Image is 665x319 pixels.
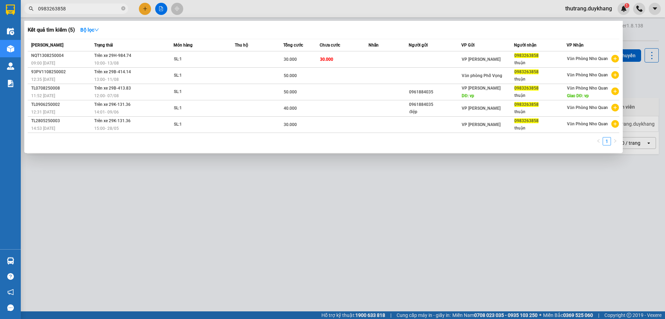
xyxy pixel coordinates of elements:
li: Next Page [611,137,619,145]
span: left [596,139,601,143]
span: search [29,6,34,11]
span: Văn Phòng Nho Quan [567,73,608,77]
span: Người gửi [409,43,428,48]
div: thuận [514,125,566,132]
span: Văn phòng Phố Vọng [462,73,502,78]
span: question-circle [7,273,14,280]
img: warehouse-icon [7,28,14,35]
span: Nhãn [369,43,379,48]
div: 0961884035 [409,101,461,108]
span: message [7,304,14,311]
span: 12:35 [DATE] [31,77,55,82]
span: 14:01 - 09/06 [94,110,119,115]
span: Món hàng [174,43,193,48]
span: Trên xe 29B-413.83 [94,86,131,91]
span: 13:00 - 11/08 [94,77,119,82]
div: SL: 1 [174,56,226,63]
span: VP Gửi [461,43,475,48]
span: Văn Phòng Nho Quan [567,56,608,61]
span: 15:00 - 28/05 [94,126,119,131]
span: 0983263858 [514,69,539,74]
li: Previous Page [594,137,603,145]
div: TL0708250008 [31,85,92,92]
img: warehouse-icon [7,257,14,265]
div: 93PV1108250002 [31,68,92,76]
span: plus-circle [611,120,619,128]
button: left [594,137,603,145]
span: down [94,27,99,32]
span: VP [PERSON_NAME] [462,57,500,62]
span: plus-circle [611,87,619,95]
span: 0983263858 [514,86,539,91]
span: VP [PERSON_NAME] [462,86,500,91]
span: 50.000 [284,73,297,78]
span: plus-circle [611,55,619,62]
span: Người nhận [514,43,537,48]
span: 0983263858 [514,53,539,58]
span: 0983263858 [514,118,539,123]
span: 30.000 [284,57,297,62]
div: SL: 1 [174,72,226,79]
span: notification [7,289,14,295]
span: VP [PERSON_NAME] [462,106,500,111]
span: 11:52 [DATE] [31,93,55,98]
img: solution-icon [7,80,14,87]
span: 14:53 [DATE] [31,126,55,131]
span: Văn Phòng Nho Quan [567,86,608,91]
span: Trên xe 29B-414.14 [94,69,131,74]
span: Trạng thái [94,43,113,48]
span: Tổng cước [283,43,303,48]
div: SL: 1 [174,121,226,128]
span: 12:00 - 07/08 [94,93,119,98]
div: TL2805250003 [31,117,92,125]
img: warehouse-icon [7,45,14,52]
div: SL: 1 [174,88,226,96]
div: SL: 1 [174,104,226,112]
span: DĐ: vp [462,93,474,98]
span: close-circle [121,6,125,10]
span: Văn Phòng Nho Quan [567,105,608,110]
img: logo-vxr [6,5,15,15]
span: Trên xe 29K-131.36 [94,102,131,107]
div: NQT1308250004 [31,52,92,59]
span: right [613,139,617,143]
span: plus-circle [611,71,619,79]
span: VP [PERSON_NAME] [462,122,500,127]
button: Bộ lọcdown [75,24,105,35]
div: thuận [514,108,566,116]
a: 1 [603,137,611,145]
span: close-circle [121,6,125,12]
span: Văn Phòng Nho Quan [567,121,608,126]
div: TL0906250002 [31,101,92,108]
span: 50.000 [284,90,297,94]
span: Trên xe 29H-984.74 [94,53,131,58]
h3: Kết quả tìm kiếm ( 5 ) [28,26,75,34]
span: VP Nhận [567,43,584,48]
span: 09:00 [DATE] [31,61,55,66]
span: 40.000 [284,106,297,111]
span: Trên xe 29K-131.36 [94,118,131,123]
span: Chưa cước [320,43,340,48]
div: thuận [514,92,566,99]
strong: Bộ lọc [80,27,99,33]
span: 12:31 [DATE] [31,110,55,115]
span: 30.000 [320,57,333,62]
input: Tìm tên, số ĐT hoặc mã đơn [38,5,120,12]
span: 30.000 [284,122,297,127]
div: thuận [514,76,566,83]
span: 10:00 - 13/08 [94,61,119,66]
span: Thu hộ [235,43,248,48]
span: plus-circle [611,104,619,111]
button: right [611,137,619,145]
div: điệp [409,108,461,116]
div: thuận [514,59,566,67]
span: [PERSON_NAME] [31,43,63,48]
div: 0961884035 [409,89,461,96]
img: warehouse-icon [7,62,14,70]
span: Giao DĐ: vp [567,93,589,98]
span: 0983263858 [514,102,539,107]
